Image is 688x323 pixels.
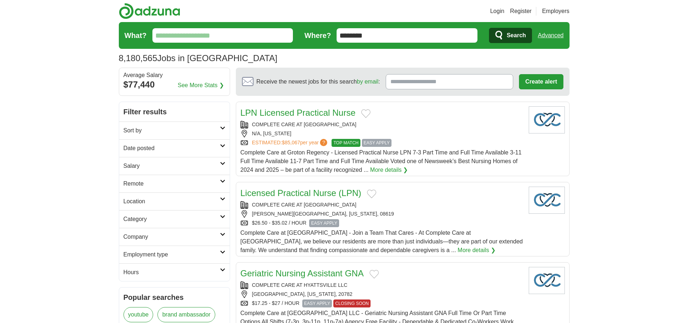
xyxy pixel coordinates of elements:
span: CLOSING SOON [333,299,371,307]
img: Company logo [529,106,565,133]
h2: Popular searches [124,292,225,303]
div: $77,440 [124,78,225,91]
button: Add to favorite jobs [369,270,379,279]
h2: Hours [124,268,220,277]
h2: Employment type [124,250,220,259]
a: Salary [119,157,230,175]
a: Register [510,7,532,16]
img: Company logo [529,187,565,214]
div: COMPLETE CARE AT HYATTSVILLE LLC [241,281,523,289]
div: $17.25 - $27 / HOUR [241,299,523,307]
button: Add to favorite jobs [361,109,371,118]
h2: Date posted [124,144,220,153]
a: Company [119,228,230,246]
span: Search [507,28,526,43]
button: Search [489,28,532,43]
a: Date posted [119,139,230,157]
a: brand ambassador [157,307,215,322]
span: Receive the newest jobs for this search : [256,77,380,86]
h2: Location [124,197,220,206]
div: $26.50 - $35.02 / HOUR [241,219,523,227]
a: More details ❯ [458,246,496,255]
button: Add to favorite jobs [367,190,376,198]
span: EASY APPLY [362,139,391,147]
button: Create alert [519,74,563,89]
a: Login [490,7,504,16]
h1: Jobs in [GEOGRAPHIC_DATA] [119,53,277,63]
a: Advanced [538,28,563,43]
h2: Remote [124,179,220,188]
div: [PERSON_NAME][GEOGRAPHIC_DATA], [US_STATE], 08619 [241,210,523,218]
span: Complete Care at [GEOGRAPHIC_DATA] - Join a Team That Cares - At Complete Care at [GEOGRAPHIC_DAT... [241,230,523,253]
a: Employers [542,7,570,16]
h2: Category [124,215,220,224]
a: Category [119,210,230,228]
span: 8,180,565 [119,52,157,65]
div: N/A, [US_STATE] [241,130,523,137]
a: youtube [124,307,153,322]
span: Complete Care at Groton Regency - Licensed Practical Nurse LPN 7-3 Part Time and Full Time Availa... [241,149,522,173]
img: Company logo [529,267,565,294]
div: Average Salary [124,72,225,78]
a: See More Stats ❯ [178,81,224,90]
a: More details ❯ [370,166,408,174]
a: ESTIMATED:$85,067per year? [252,139,329,147]
span: EASY APPLY [309,219,339,227]
span: EASY APPLY [302,299,332,307]
a: LPN Licensed Practical Nurse [241,108,356,118]
label: Where? [304,30,331,41]
a: Sort by [119,122,230,139]
label: What? [125,30,147,41]
div: [GEOGRAPHIC_DATA], [US_STATE], 20782 [241,290,523,298]
div: COMPLETE CARE AT [GEOGRAPHIC_DATA] [241,121,523,128]
a: Location [119,192,230,210]
a: Employment type [119,246,230,263]
div: COMPLETE CARE AT [GEOGRAPHIC_DATA] [241,201,523,209]
h2: Salary [124,162,220,170]
a: Geriatric Nursing Assistant GNA [241,268,364,278]
a: by email [357,78,378,85]
h2: Company [124,233,220,241]
span: $85,067 [282,140,300,145]
a: Remote [119,175,230,192]
h2: Filter results [119,102,230,122]
h2: Sort by [124,126,220,135]
a: Hours [119,263,230,281]
span: ? [320,139,327,146]
a: Licensed Practical Nurse (LPN) [241,188,362,198]
span: TOP MATCH [332,139,360,147]
img: Adzuna logo [119,3,180,19]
